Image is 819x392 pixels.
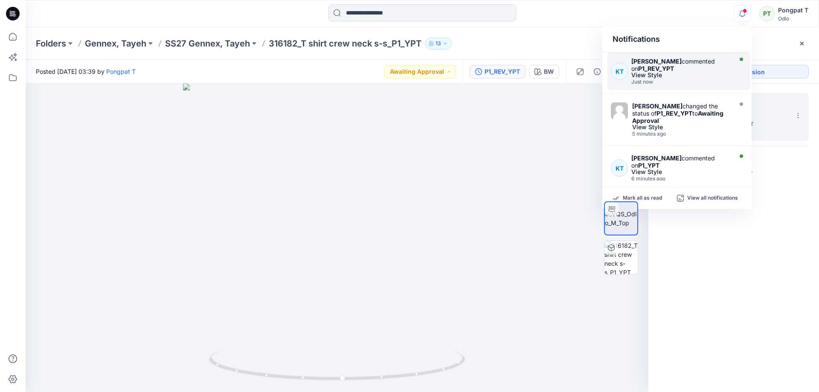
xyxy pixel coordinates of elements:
img: 316182_T shirt crew neck s-s_P1_YPT BW [604,241,638,274]
div: PT [759,6,775,21]
strong: [PERSON_NAME] [631,154,682,162]
span: Posted [DATE] 03:39 by [36,67,136,76]
div: Odlo [778,15,808,22]
img: VQS_Odlo_M_Top [605,209,637,227]
div: View Style [631,72,730,78]
div: commented on [631,58,730,72]
strong: [PERSON_NAME] [631,58,682,65]
div: Thursday, September 18, 2025 04:48 [631,79,730,85]
a: SS27 Gennex, Tayeh [165,38,250,49]
button: P1_REV_YPT [470,65,526,78]
a: Gennex, Tayeh [85,38,146,49]
div: Thursday, September 18, 2025 04:43 [632,131,730,137]
button: Details [590,65,604,78]
strong: P1_REV_YPT [656,110,692,117]
div: View Style [632,124,730,130]
strong: [PERSON_NAME] [632,102,682,110]
div: commented on [631,154,730,169]
strong: P1_YPT [638,162,659,169]
strong: Awaiting Approval [632,110,723,124]
p: 316182_T shirt crew neck s-s_P1_YPT [269,38,421,49]
button: 13 [425,38,452,49]
a: Folders [36,38,66,49]
p: View all notifications [687,195,738,202]
div: View Style [631,169,730,175]
p: 13 [436,39,441,48]
div: Notifications [602,26,752,52]
div: changed the status of to ` [632,102,730,124]
strong: P1_REV_YPT [638,65,674,72]
img: Kanjana Tamdee [611,102,628,119]
button: Close [799,40,805,47]
div: P1_REV_YPT [485,67,520,76]
a: Pongpat T [106,68,136,75]
div: BW [544,67,554,76]
div: Thursday, September 18, 2025 04:42 [631,176,730,182]
div: KT [611,63,628,80]
div: Pongpat T [778,5,808,15]
button: BW [529,65,559,78]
